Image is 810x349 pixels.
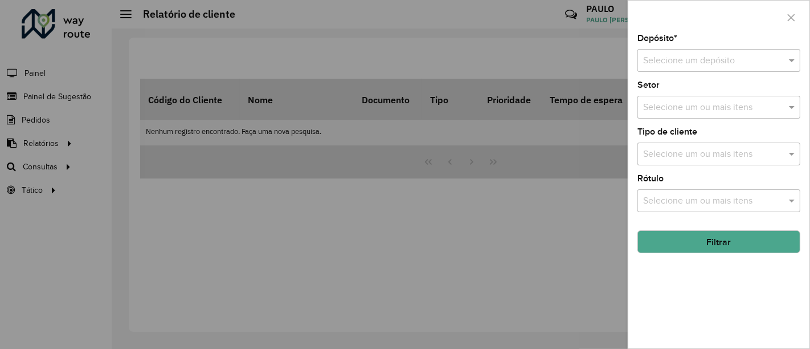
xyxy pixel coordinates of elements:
font: Rótulo [637,173,664,183]
font: Depósito [637,33,674,43]
font: Setor [637,80,660,90]
button: Filtrar [637,230,800,253]
font: Filtrar [707,237,731,247]
font: Tipo de cliente [637,127,697,136]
